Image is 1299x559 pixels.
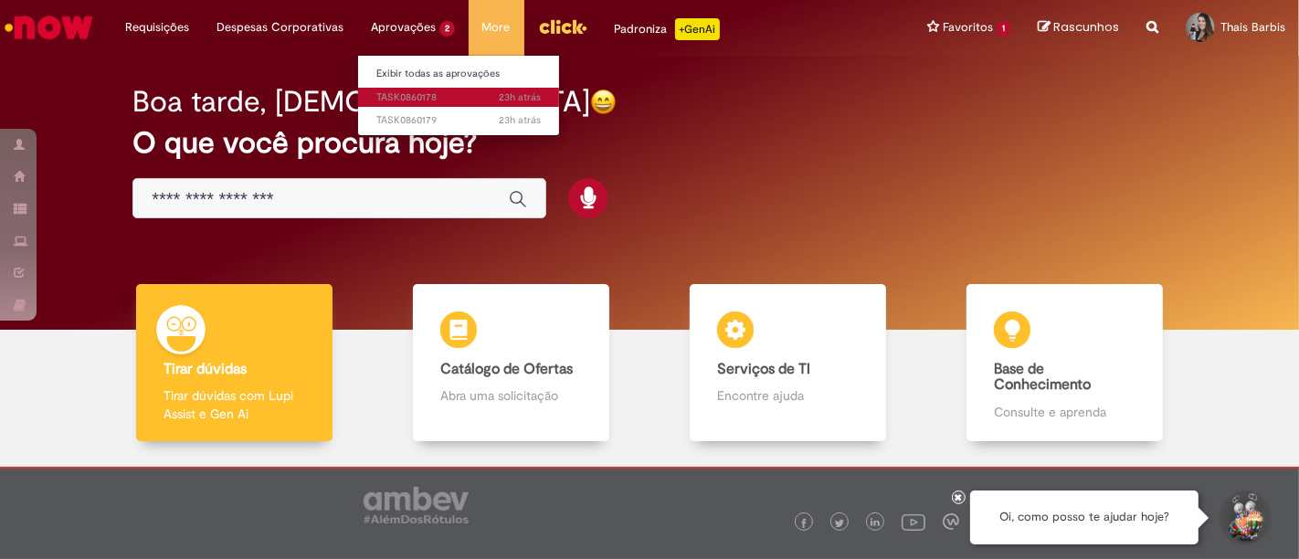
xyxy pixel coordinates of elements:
span: Despesas Corporativas [216,18,343,37]
a: Catálogo de Ofertas Abra uma solicitação [373,284,649,442]
img: happy-face.png [590,89,617,115]
a: Rascunhos [1038,19,1119,37]
span: 1 [997,21,1010,37]
p: Tirar dúvidas com Lupi Assist e Gen Ai [164,386,304,423]
a: Base de Conhecimento Consulte e aprenda [926,284,1203,442]
h2: Boa tarde, [DEMOGRAPHIC_DATA] [132,86,590,118]
h2: O que você procura hoje? [132,127,1167,159]
span: 2 [439,21,455,37]
span: Requisições [125,18,189,37]
b: Base de Conhecimento [994,360,1091,395]
a: Tirar dúvidas Tirar dúvidas com Lupi Assist e Gen Ai [96,284,373,442]
span: TASK0860178 [376,90,541,105]
a: Aberto TASK0860179 : [358,111,559,131]
span: Aprovações [371,18,436,37]
span: 23h atrás [499,113,541,127]
time: 30/09/2025 16:41:14 [499,113,541,127]
ul: Aprovações [357,55,560,136]
img: ServiceNow [2,9,96,46]
span: More [482,18,511,37]
span: 23h atrás [499,90,541,104]
img: logo_footer_workplace.png [943,513,959,530]
div: Padroniza [615,18,720,40]
span: TASK0860179 [376,113,541,128]
time: 30/09/2025 16:41:14 [499,90,541,104]
div: Oi, como posso te ajudar hoje? [970,490,1199,544]
img: logo_footer_twitter.png [835,519,844,528]
a: Serviços de TI Encontre ajuda [649,284,926,442]
b: Serviços de TI [717,360,810,378]
b: Catálogo de Ofertas [440,360,573,378]
img: click_logo_yellow_360x200.png [538,13,587,40]
span: Favoritos [943,18,993,37]
button: Iniciar Conversa de Suporte [1217,490,1272,545]
img: logo_footer_youtube.png [902,510,925,533]
p: +GenAi [675,18,720,40]
p: Encontre ajuda [717,386,858,405]
a: Exibir todas as aprovações [358,64,559,84]
img: logo_footer_facebook.png [799,519,808,528]
a: Aberto TASK0860178 : [358,88,559,108]
p: Consulte e aprenda [994,403,1135,421]
p: Abra uma solicitação [440,386,581,405]
span: Thais Barbis [1220,19,1285,35]
span: Rascunhos [1053,18,1119,36]
img: logo_footer_linkedin.png [871,518,880,529]
b: Tirar dúvidas [164,360,247,378]
img: logo_footer_ambev_rotulo_gray.png [364,487,469,523]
